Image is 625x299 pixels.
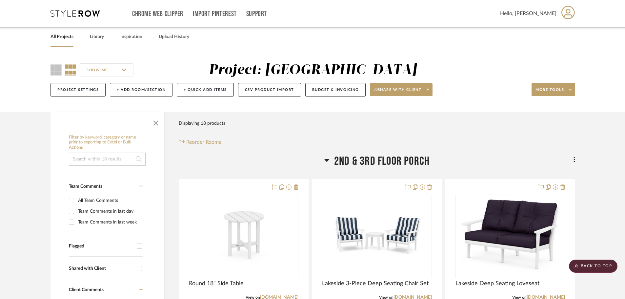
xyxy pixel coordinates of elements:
[69,184,102,189] span: Team Comments
[179,117,225,130] div: Displaying 18 products
[326,195,428,277] img: Lakeside 3-Piece Deep Seating Chair Set
[186,138,221,146] span: Reorder Rooms
[69,153,146,166] input: Search within 18 results
[110,83,172,96] button: + Add Room/Section
[149,115,162,128] button: Close
[69,135,146,150] h6: Filter by keyword, category or name prior to exporting to Excel or Bulk Actions
[78,206,141,217] div: Team Comments in last day
[78,217,141,227] div: Team Comments in last week
[193,11,237,17] a: Import Pinterest
[132,11,183,17] a: Chrome Web Clipper
[535,87,564,97] span: More tools
[322,280,429,287] span: Lakeside 3-Piece Deep Seating Chair Set
[78,195,141,206] div: All Team Comments
[569,260,617,273] scroll-to-top-button: BACK TO TOP
[500,10,556,17] span: Hello, [PERSON_NAME]
[374,87,422,97] span: Share with client
[238,83,301,96] button: CSV Product Import
[90,32,104,41] a: Library
[370,83,433,96] button: Share with client
[50,83,106,96] button: Project Settings
[209,63,417,77] div: Project: [GEOGRAPHIC_DATA]
[305,83,366,96] button: Budget & Invoicing
[189,195,298,278] div: 0
[459,195,562,277] img: Lakeside Deep Seating Loveseat
[532,83,575,96] button: More tools
[455,280,539,287] span: Lakeside Deep Seating Loveseat
[120,32,142,41] a: Inspiration
[177,83,234,96] button: + Quick Add Items
[69,266,133,271] div: Shared with Client
[192,195,295,277] img: Round 18" Side Table
[69,288,104,292] span: Client Comments
[246,11,267,17] a: Support
[179,138,221,146] button: Reorder Rooms
[50,32,73,41] a: All Projects
[159,32,189,41] a: Upload History
[189,280,244,287] span: Round 18" Side Table
[69,244,133,249] div: Flagged
[334,154,430,168] span: 2nd & 3rd Floor Porch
